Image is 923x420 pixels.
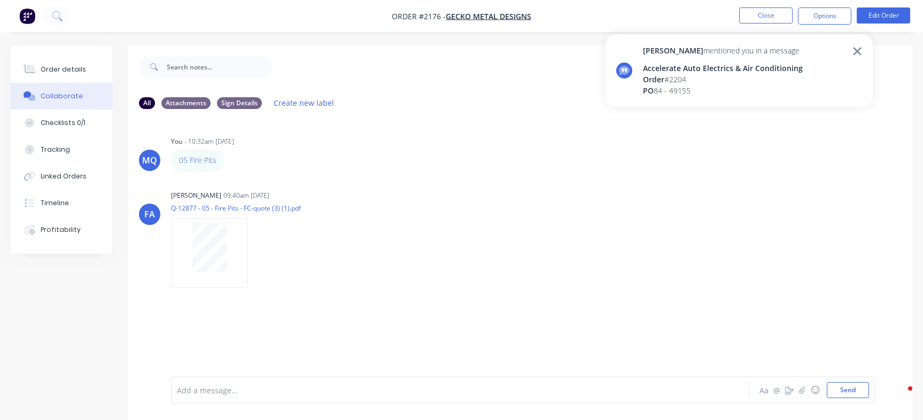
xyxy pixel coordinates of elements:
div: Profitability [41,225,81,235]
div: Attachments [161,97,211,109]
div: - 10:32am [DATE] [184,137,234,146]
div: [PERSON_NAME] [171,191,221,200]
button: ☺ [809,384,821,396]
div: Order details [41,65,86,74]
span: Order [643,74,664,84]
div: MQ [142,154,157,167]
div: You [171,137,182,146]
span: PO [643,85,654,96]
button: Send [827,382,869,398]
span: Order #2176 - [392,11,446,21]
button: Order details [11,56,112,83]
p: Q-12877 - 05 - Fire Pits - FC-quote (3) (1).pdf [171,204,301,213]
div: All [139,97,155,109]
a: Gecko Metal Designs [446,11,531,21]
img: Factory [19,8,35,24]
button: Timeline [11,190,112,216]
div: # 2204 [643,74,803,85]
button: Checklists 0/1 [11,110,112,136]
button: Create new label [268,96,340,110]
button: Profitability [11,216,112,243]
div: Sign Details [217,97,262,109]
button: Options [798,7,851,25]
div: 09:40am [DATE] [223,191,269,200]
div: Tracking [41,145,70,154]
button: Close [739,7,793,24]
a: 05 Fire Pits [179,155,216,165]
button: Collaborate [11,83,112,110]
button: Edit Order [857,7,910,24]
button: @ [770,384,783,396]
div: Timeline [41,198,69,208]
button: Tracking [11,136,112,163]
span: [PERSON_NAME] [643,45,703,56]
div: Accelerate Auto Electrics & Air Conditioning [643,63,803,74]
button: Linked Orders [11,163,112,190]
div: Checklists 0/1 [41,118,86,128]
iframe: Intercom live chat [887,384,912,409]
div: mentioned you in a message [643,45,803,56]
div: Linked Orders [41,172,87,181]
div: Collaborate [41,91,83,101]
button: Aa [757,384,770,396]
div: 84 - 49155 [643,85,803,96]
div: FA [144,208,155,221]
input: Search notes... [167,56,273,77]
